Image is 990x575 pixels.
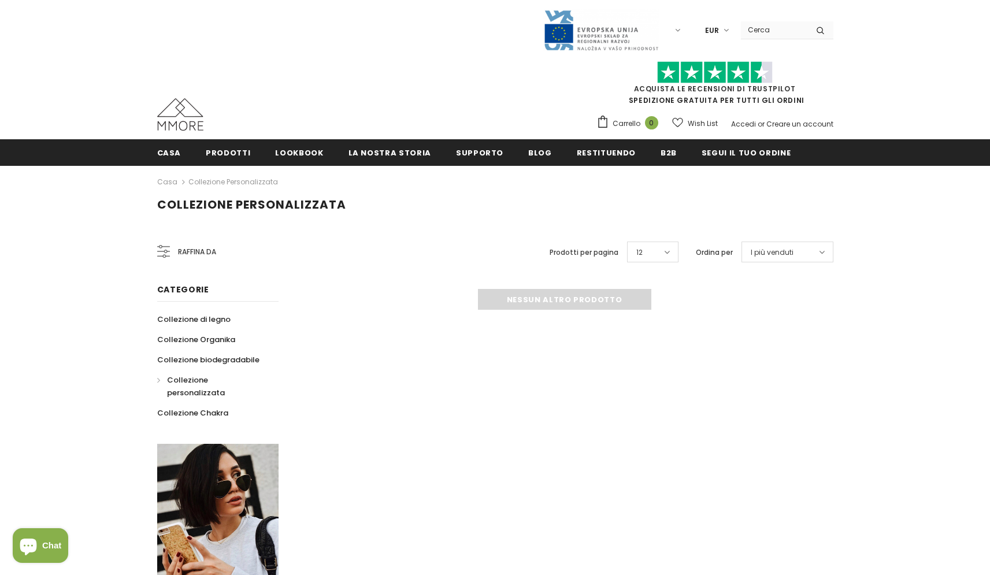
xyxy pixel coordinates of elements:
a: Collezione Chakra [157,403,228,423]
span: Restituendo [577,147,636,158]
span: Raffina da [178,246,216,258]
a: Segui il tuo ordine [702,139,791,165]
a: Carrello 0 [596,115,664,132]
a: Collezione Organika [157,329,235,350]
a: Collezione biodegradabile [157,350,259,370]
a: Acquista le recensioni di TrustPilot [634,84,796,94]
label: Ordina per [696,247,733,258]
span: 0 [645,116,658,129]
a: Collezione personalizzata [157,370,266,403]
a: Prodotti [206,139,250,165]
a: Accedi [731,119,756,129]
span: Segui il tuo ordine [702,147,791,158]
span: Collezione Chakra [157,407,228,418]
span: supporto [456,147,503,158]
a: Blog [528,139,552,165]
span: Carrello [613,118,640,129]
span: Categorie [157,284,209,295]
a: Javni Razpis [543,25,659,35]
span: Collezione biodegradabile [157,354,259,365]
span: EUR [705,25,719,36]
span: Collezione personalizzata [167,374,225,398]
span: Blog [528,147,552,158]
a: B2B [661,139,677,165]
a: Restituendo [577,139,636,165]
span: Collezione di legno [157,314,231,325]
span: Casa [157,147,181,158]
span: Collezione Organika [157,334,235,345]
span: 12 [636,247,643,258]
span: Collezione personalizzata [157,196,346,213]
inbox-online-store-chat: Shopify online store chat [9,528,72,566]
span: Prodotti [206,147,250,158]
a: Lookbook [275,139,323,165]
span: Wish List [688,118,718,129]
img: Casi MMORE [157,98,203,131]
a: Wish List [672,113,718,133]
img: Fidati di Pilot Stars [657,61,773,84]
label: Prodotti per pagina [550,247,618,258]
a: supporto [456,139,503,165]
a: La nostra storia [348,139,431,165]
a: Creare un account [766,119,833,129]
span: Lookbook [275,147,323,158]
a: Collezione personalizzata [188,177,278,187]
img: Javni Razpis [543,9,659,51]
span: La nostra storia [348,147,431,158]
input: Search Site [741,21,807,38]
span: or [758,119,765,129]
span: B2B [661,147,677,158]
a: Collezione di legno [157,309,231,329]
a: Casa [157,139,181,165]
span: I più venduti [751,247,794,258]
a: Casa [157,175,177,189]
span: SPEDIZIONE GRATUITA PER TUTTI GLI ORDINI [596,66,833,105]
